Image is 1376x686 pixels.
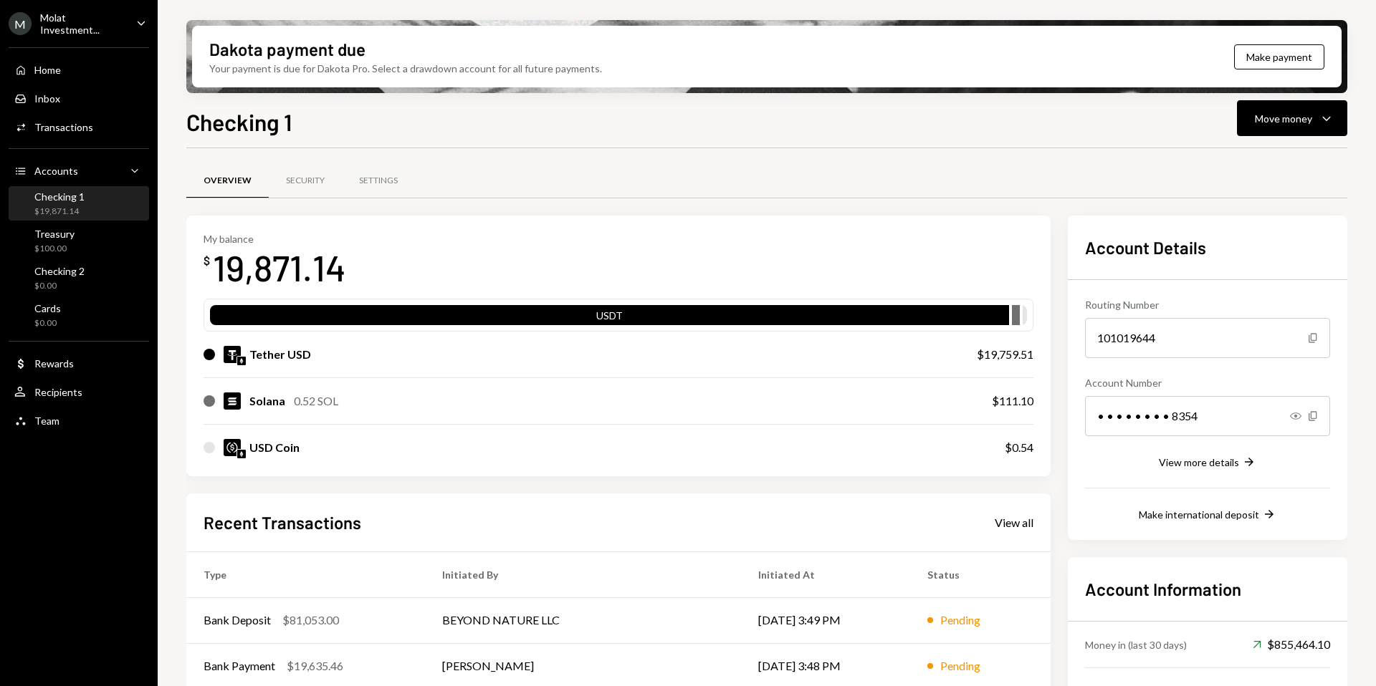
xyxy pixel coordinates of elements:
[1085,236,1330,259] h2: Account Details
[269,163,342,199] a: Security
[34,121,93,133] div: Transactions
[34,357,74,369] div: Rewards
[34,302,61,314] div: Cards
[741,597,910,643] td: [DATE] 3:49 PM
[34,206,85,218] div: $19,871.14
[741,551,910,597] th: Initiated At
[359,175,398,187] div: Settings
[940,612,980,629] div: Pending
[425,597,740,643] td: BEYOND NATURE LLC
[1085,375,1330,390] div: Account Number
[995,516,1033,530] div: View all
[34,265,85,277] div: Checking 2
[237,357,246,365] img: ethereum-mainnet
[186,163,269,199] a: Overview
[995,514,1033,530] a: View all
[1085,297,1330,312] div: Routing Number
[9,223,149,258] a: Treasury$100.00
[34,190,85,203] div: Checking 1
[1253,636,1330,653] div: $855,464.10
[910,551,1051,597] th: Status
[204,233,346,245] div: My balance
[34,64,61,76] div: Home
[34,228,75,240] div: Treasury
[9,261,149,295] a: Checking 2$0.00
[9,298,149,332] a: Cards$0.00
[1085,318,1330,358] div: 101019644
[204,175,252,187] div: Overview
[40,11,125,36] div: Molat Investment...
[9,114,149,140] a: Transactions
[1139,508,1259,521] div: Make international deposit
[204,253,210,268] div: $
[34,92,60,105] div: Inbox
[1005,439,1033,456] div: $0.54
[209,61,602,76] div: Your payment is due for Dakota Pro. Select a drawdown account for all future payments.
[204,657,275,675] div: Bank Payment
[34,386,82,398] div: Recipients
[1255,111,1312,126] div: Move money
[9,12,32,35] div: M
[9,379,149,405] a: Recipients
[287,657,343,675] div: $19,635.46
[186,551,425,597] th: Type
[992,392,1033,410] div: $111.10
[9,407,149,433] a: Team
[1139,507,1276,523] button: Make international deposit
[9,186,149,221] a: Checking 1$19,871.14
[224,439,241,456] img: USDC
[9,350,149,376] a: Rewards
[1159,455,1256,470] button: View more details
[210,308,1009,328] div: USDT
[224,346,241,363] img: USDT
[34,317,61,329] div: $0.00
[294,392,338,410] div: 0.52 SOL
[342,163,415,199] a: Settings
[204,511,361,534] h2: Recent Transactions
[1085,577,1330,601] h2: Account Information
[425,551,740,597] th: Initiated By
[9,158,149,183] a: Accounts
[237,450,246,458] img: ethereum-mainnet
[224,392,241,410] img: SOL
[34,243,75,255] div: $100.00
[204,612,271,629] div: Bank Deposit
[286,175,325,187] div: Security
[1159,456,1239,468] div: View more details
[209,37,365,61] div: Dakota payment due
[1234,44,1324,69] button: Make payment
[1085,396,1330,436] div: • • • • • • • • 8354
[940,657,980,675] div: Pending
[249,392,285,410] div: Solana
[34,415,59,427] div: Team
[1237,100,1347,136] button: Move money
[249,346,311,363] div: Tether USD
[9,57,149,82] a: Home
[34,165,78,177] div: Accounts
[186,107,292,136] h1: Checking 1
[282,612,339,629] div: $81,053.00
[34,280,85,292] div: $0.00
[213,245,346,290] div: 19,871.14
[977,346,1033,363] div: $19,759.51
[249,439,300,456] div: USD Coin
[1085,637,1187,652] div: Money in (last 30 days)
[9,85,149,111] a: Inbox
